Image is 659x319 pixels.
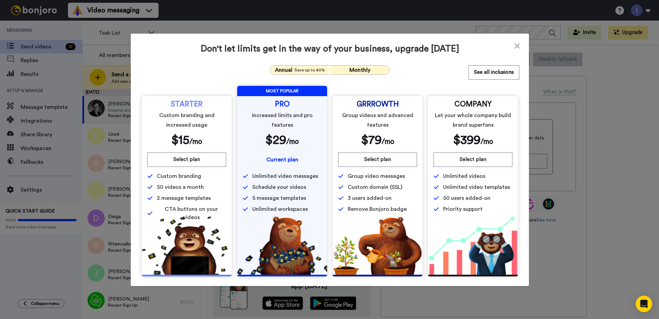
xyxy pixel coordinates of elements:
[428,216,518,275] img: baac238c4e1197dfdb093d3ea7416ec4.png
[189,138,202,145] span: /mo
[286,138,299,145] span: /mo
[338,152,417,167] button: Select plan
[348,205,407,213] span: Remove Bonjoro badge
[361,134,382,146] span: $ 79
[171,102,203,107] span: STARTER
[454,102,492,107] span: COMPANY
[481,138,493,145] span: /mo
[252,205,308,213] span: Unlimited workspaces
[330,66,390,75] button: Monthly
[252,172,318,180] span: Unlimited video messages
[157,183,204,191] span: 50 videos a month
[433,152,512,167] button: Select plan
[237,216,327,275] img: b5b10b7112978f982230d1107d8aada4.png
[142,216,232,275] img: 5112517b2a94bd7fef09f8ca13467cef.png
[157,205,226,221] span: CTA buttons on your videos
[140,43,519,54] span: Don't let limits get in the way of your business, upgrade [DATE]
[270,66,330,75] button: AnnualSave up to 40%
[339,111,416,130] span: Group videos and advanced features
[348,183,402,191] span: Custom domain (SSL)
[443,194,490,202] span: 50 users added-on
[348,194,392,202] span: 3 users added-on
[171,134,189,146] span: $ 15
[252,183,306,191] span: Schedule your videos
[157,172,201,180] span: Custom branding
[382,138,394,145] span: /mo
[294,67,325,73] span: Save up to 40%
[149,111,225,130] span: Custom branding and increased usage
[357,102,399,107] span: GRRROWTH
[157,194,211,202] span: 2 message templates
[443,205,483,213] span: Priority support
[252,194,306,202] span: 5 message templates
[237,86,327,96] span: MOST POPULAR
[275,102,290,107] span: PRO
[266,157,298,162] span: Current plan
[443,172,485,180] span: Unlimited videos
[275,66,292,74] span: Annual
[435,111,511,130] span: Let your whole company build brand superfans
[244,111,321,130] span: Increased limits and pro features
[333,216,423,275] img: edd2fd70e3428fe950fd299a7ba1283f.png
[348,172,405,180] span: Group video messages
[349,67,370,73] span: Monthly
[147,152,226,167] button: Select plan
[453,134,481,146] span: $ 399
[469,65,519,80] button: See all inclusions
[265,134,286,146] span: $ 29
[443,183,510,191] span: Unlimited video templates
[636,296,652,312] div: Open Intercom Messenger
